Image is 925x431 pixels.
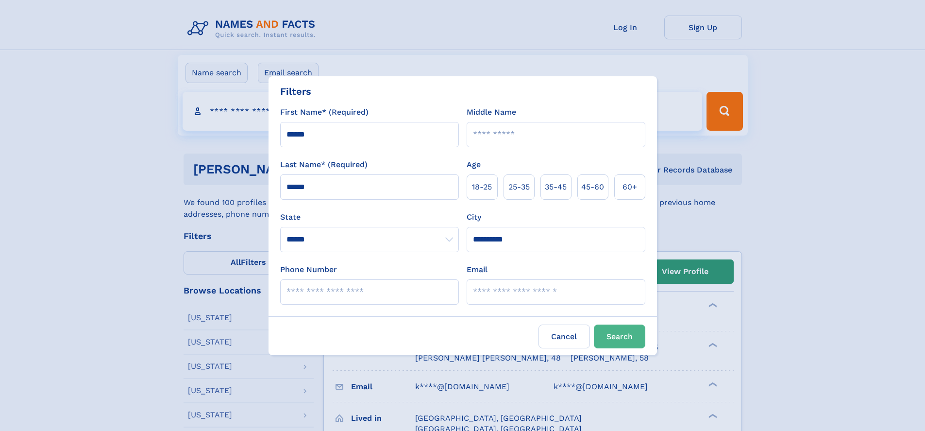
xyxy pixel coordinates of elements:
span: 45‑60 [581,181,604,193]
label: Middle Name [467,106,516,118]
label: Cancel [538,325,590,348]
button: Search [594,325,645,348]
label: Last Name* (Required) [280,159,368,171]
span: 60+ [622,181,637,193]
label: Phone Number [280,264,337,276]
span: 18‑25 [472,181,492,193]
label: State [280,211,459,223]
span: 35‑45 [545,181,567,193]
label: Email [467,264,488,276]
div: Filters [280,84,311,99]
label: City [467,211,481,223]
span: 25‑35 [508,181,530,193]
label: Age [467,159,481,171]
label: First Name* (Required) [280,106,369,118]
